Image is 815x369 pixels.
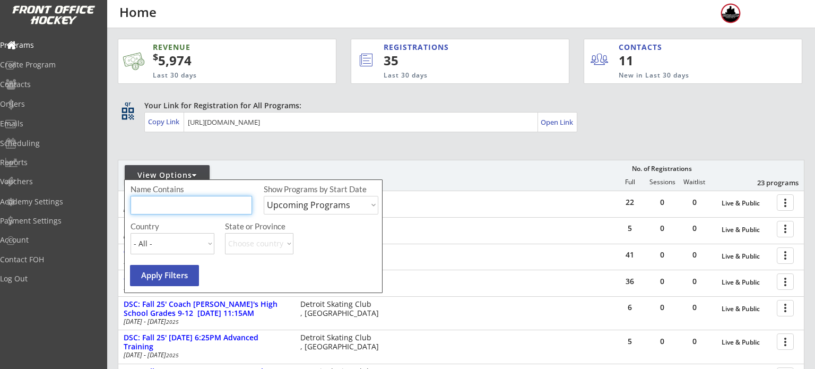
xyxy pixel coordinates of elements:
[300,333,384,351] div: Detroit Skating Club , [GEOGRAPHIC_DATA]
[614,199,646,206] div: 22
[124,232,286,238] div: [DATE] - [DATE]
[384,52,533,70] div: 35
[125,170,210,181] div: View Options
[153,42,285,53] div: REVENUE
[144,100,771,111] div: Your Link for Registration for All Programs:
[777,273,794,290] button: more_vert
[124,273,289,282] div: 8U Future Stars [DATE]-[DATE]
[264,185,377,193] div: Show Programs by Start Date
[614,338,646,345] div: 5
[678,178,710,186] div: Waitlist
[541,118,574,127] div: Open Link
[679,251,710,259] div: 0
[722,279,771,286] div: Live & Public
[614,251,646,259] div: 41
[124,247,289,256] div: 6U Future Stars [DATE]-[DATE]
[722,305,771,313] div: Live & Public
[777,194,794,211] button: more_vert
[646,225,678,232] div: 0
[679,304,710,311] div: 0
[153,52,302,70] div: 5,974
[120,106,136,122] button: qr_code
[629,165,695,173] div: No. of Registrations
[124,319,286,325] div: [DATE] - [DATE]
[777,300,794,316] button: more_vert
[619,71,752,80] div: New in Last 30 days
[614,304,646,311] div: 6
[646,199,678,206] div: 0
[646,304,678,311] div: 0
[722,200,771,207] div: Live & Public
[124,285,286,291] div: Sep [DATE]
[121,100,134,107] div: qr
[777,247,794,264] button: more_vert
[131,185,214,193] div: Name Contains
[777,333,794,350] button: more_vert
[131,222,214,230] div: Country
[619,42,667,53] div: CONTACTS
[777,221,794,237] button: more_vert
[679,225,710,232] div: 0
[148,117,181,126] div: Copy Link
[614,225,646,232] div: 5
[614,278,646,285] div: 36
[541,115,574,130] a: Open Link
[225,222,377,230] div: State or Province
[124,194,289,203] div: DSC: Fall 25' [DATE] 5:10PM
[153,71,285,80] div: Last 30 days
[679,199,710,206] div: 0
[124,205,286,212] div: [DATE] - [DATE]
[124,259,286,265] div: Sep [DATE]
[300,300,384,318] div: Detroit Skating Club , [GEOGRAPHIC_DATA]
[166,351,179,359] em: 2025
[722,339,771,346] div: Live & Public
[743,178,799,187] div: 23 programs
[614,178,646,186] div: Full
[130,265,199,286] button: Apply Filters
[646,178,678,186] div: Sessions
[619,52,684,70] div: 11
[124,333,289,351] div: DSC: Fall 25' [DATE] 6:25PM Advanced Training
[722,226,771,234] div: Live & Public
[646,251,678,259] div: 0
[384,71,525,80] div: Last 30 days
[124,300,289,318] div: DSC: Fall 25' Coach [PERSON_NAME]'s High School Grades 9-12 [DATE] 11:15AM
[679,338,710,345] div: 0
[722,253,771,260] div: Live & Public
[384,42,520,53] div: REGISTRATIONS
[124,221,289,230] div: DSC: Fall 25' [DATE] 5:10PM
[646,338,678,345] div: 0
[124,352,286,358] div: [DATE] - [DATE]
[153,50,158,63] sup: $
[646,278,678,285] div: 0
[679,278,710,285] div: 0
[166,318,179,325] em: 2025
